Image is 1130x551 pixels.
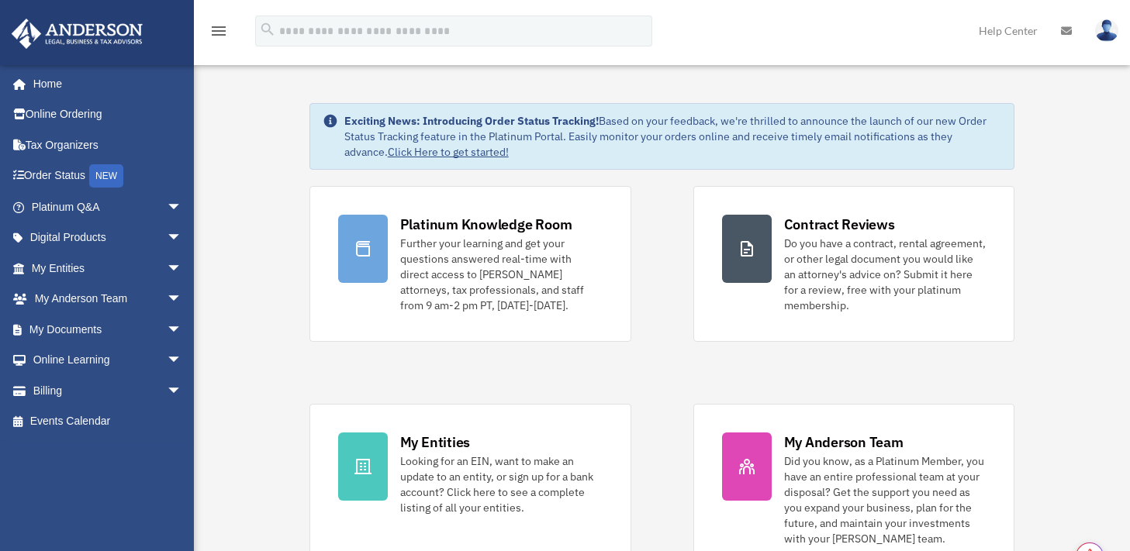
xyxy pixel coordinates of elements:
[167,345,198,377] span: arrow_drop_down
[167,284,198,315] span: arrow_drop_down
[209,22,228,40] i: menu
[89,164,123,188] div: NEW
[11,284,206,315] a: My Anderson Teamarrow_drop_down
[784,432,904,452] div: My Anderson Team
[167,253,198,284] span: arrow_drop_down
[259,21,276,38] i: search
[784,215,895,234] div: Contract Reviews
[11,191,206,222] a: Platinum Q&Aarrow_drop_down
[400,236,603,313] div: Further your learning and get your questions answered real-time with direct access to [PERSON_NAM...
[167,314,198,346] span: arrow_drop_down
[693,186,1015,342] a: Contract Reviews Do you have a contract, rental agreement, or other legal document you would like...
[784,453,987,546] div: Did you know, as a Platinum Member, you have an entire professional team at your disposal? Get th...
[11,68,198,99] a: Home
[11,375,206,406] a: Billingarrow_drop_down
[11,314,206,345] a: My Documentsarrow_drop_down
[167,222,198,254] span: arrow_drop_down
[209,27,228,40] a: menu
[11,406,206,437] a: Events Calendar
[344,114,599,128] strong: Exciting News: Introducing Order Status Tracking!
[309,186,631,342] a: Platinum Knowledge Room Further your learning and get your questions answered real-time with dire...
[400,453,603,515] div: Looking for an EIN, want to make an update to an entity, or sign up for a bank account? Click her...
[1095,19,1118,42] img: User Pic
[784,236,987,313] div: Do you have a contract, rental agreement, or other legal document you would like an attorney's ad...
[11,345,206,376] a: Online Learningarrow_drop_down
[11,222,206,253] a: Digital Productsarrow_drop_down
[11,129,206,160] a: Tax Organizers
[344,113,1002,160] div: Based on your feedback, we're thrilled to announce the launch of our new Order Status Tracking fe...
[11,253,206,284] a: My Entitiesarrow_drop_down
[167,191,198,223] span: arrow_drop_down
[167,375,198,407] span: arrow_drop_down
[11,99,206,130] a: Online Ordering
[400,432,470,452] div: My Entities
[7,19,147,49] img: Anderson Advisors Platinum Portal
[388,145,509,159] a: Click Here to get started!
[11,160,206,192] a: Order StatusNEW
[400,215,572,234] div: Platinum Knowledge Room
